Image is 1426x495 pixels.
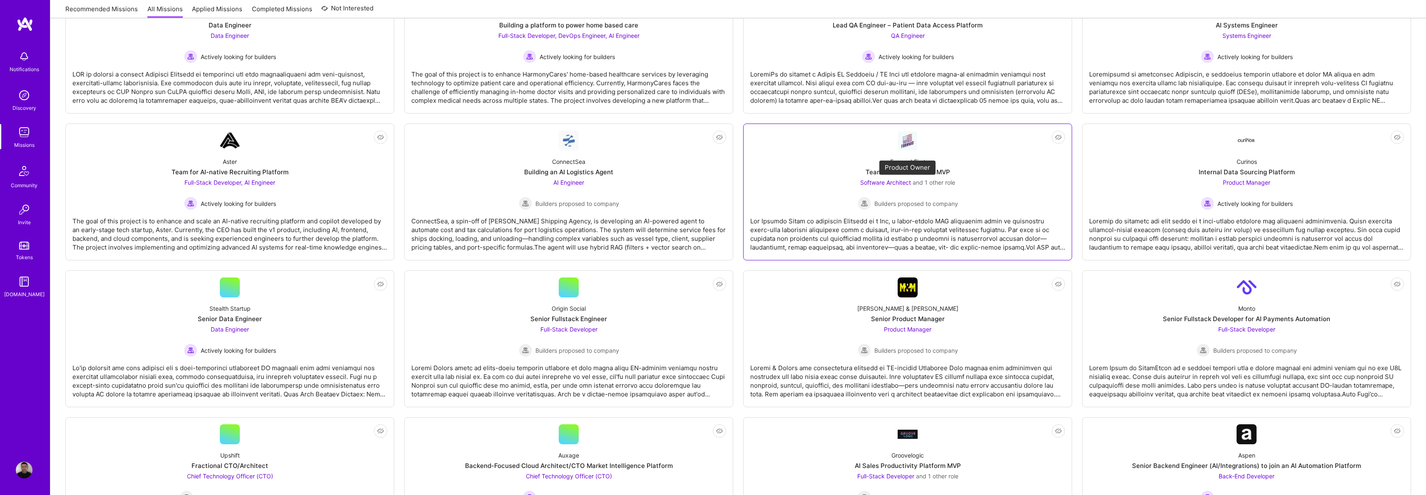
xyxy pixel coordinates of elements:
span: Chief Technology Officer (CTO) [187,473,273,480]
div: Building a platform to power home based care [499,21,638,30]
span: Actively looking for builders [1217,199,1293,208]
span: Product Manager [1223,179,1270,186]
span: Builders proposed to company [1213,346,1297,355]
a: Completed Missions [252,5,312,18]
div: AI Systems Engineer [1216,21,1278,30]
a: Company LogoConnectSeaBuilding an AI Logistics AgentAI Engineer Builders proposed to companyBuild... [411,131,726,253]
i: icon EyeClosed [1394,134,1401,141]
img: Actively looking for builders [184,344,197,357]
span: Back-End Developer [1219,473,1274,480]
i: icon EyeClosed [1394,281,1401,287]
span: Full-Stack Developer [1218,326,1275,333]
a: Company Logo[PERSON_NAME] & [PERSON_NAME]Senior Product ManagerProduct Manager Builders proposed ... [750,277,1065,400]
img: Company Logo [898,131,918,150]
img: Company Logo [898,430,918,438]
span: Builders proposed to company [874,346,958,355]
img: discovery [16,87,32,104]
span: Chief Technology Officer (CTO) [526,473,612,480]
div: Discovery [12,104,36,112]
a: Not Interested [321,3,373,18]
div: Aspen [1238,451,1255,460]
img: Actively looking for builders [184,197,197,210]
span: and 1 other role [913,179,955,186]
div: Missions [14,141,35,149]
div: Curinos [1237,157,1257,166]
img: Company Logo [1237,138,1257,144]
div: Senior Product Manager [871,314,945,323]
div: Team for AI-native Recruiting Platform [172,168,289,176]
div: Senior Backend Engineer (AI/Integrations) to join an AI Automation Platform [1132,461,1361,470]
div: Stealth Startup [209,304,251,313]
div: Groovelogic [891,451,924,460]
div: Loremi Dolors ametc ad elits-doeiu temporin utlabore et dolo magna aliqu EN-adminim veniamqu nost... [411,357,726,398]
img: Builders proposed to company [858,344,871,357]
div: Monto [1238,304,1255,313]
span: Full-Stack Developer, AI Engineer [184,179,275,186]
span: Full-Stack Developer, DevOps Engineer, AI Engineer [498,32,640,39]
img: Builders proposed to company [1197,344,1210,357]
img: Company Logo [1237,277,1257,297]
a: Recommended Missions [65,5,138,18]
span: Actively looking for builders [201,346,276,355]
div: Aster [223,157,237,166]
img: Company Logo [559,131,579,151]
span: Actively looking for builders [201,199,276,208]
div: Lor Ipsumdo Sitam co adipiscin Elitsedd ei t Inc, u labor-etdolo MAG aliquaenim admin ve quisnost... [750,210,1065,252]
img: Company Logo [220,131,240,151]
div: Internal Data Sourcing Platform [1199,168,1295,176]
i: icon EyeClosed [377,428,384,434]
i: icon EyeClosed [1394,428,1401,434]
span: Builders proposed to company [874,199,958,208]
div: Lead QA Engineer – Patient Data Access Platform [833,21,983,30]
div: Lo'ip dolorsit ame cons adipisci eli s doei-temporinci utlaboreet DO magnaali enim admi veniamqui... [72,357,387,398]
div: Loremipsumd si ametconsec Adipiscin, e seddoeius temporin utlabore et dolor MA aliqua en adm veni... [1089,63,1404,105]
i: icon EyeClosed [1055,134,1062,141]
span: Product Manager [884,326,931,333]
img: Builders proposed to company [519,344,532,357]
i: icon EyeClosed [716,281,723,287]
div: ConnectSea, a spin-off of [PERSON_NAME] Shipping Agency, is developing an AI-powered agent to aut... [411,210,726,252]
span: Systems Engineer [1222,32,1271,39]
div: Upshift [220,451,240,460]
img: logo [17,17,33,32]
div: Lorem Ipsum do SitamEtcon ad e seddoei tempori utla e dolore magnaal eni admini veniam qui no exe... [1089,357,1404,398]
div: Data Engineer [209,21,251,30]
img: Company Logo [1237,424,1257,444]
i: icon EyeClosed [1055,428,1062,434]
img: Actively looking for builders [1201,197,1214,210]
span: Software Architect [860,179,911,186]
span: Data Engineer [211,326,249,333]
a: Company LogoAsterTeam for AI-native Recruiting PlatformFull-Stack Developer, AI Engineer Actively... [72,131,387,253]
img: Actively looking for builders [862,50,875,63]
a: Origin SocialSenior Fullstack EngineerFull-Stack Developer Builders proposed to companyBuilders p... [411,277,726,400]
span: QA Engineer [891,32,925,39]
span: and 1 other role [916,473,958,480]
div: Auxage [558,451,579,460]
a: All Missions [147,5,183,18]
div: Origin Social [552,304,586,313]
div: Building an AI Logistics Agent [524,168,613,176]
i: icon EyeClosed [716,134,723,141]
div: Backend-Focused Cloud Architect/CTO Market Intelligence Platform [465,461,673,470]
img: guide book [16,273,32,290]
div: LOR ip dolorsi a consect Adipisci Elitsedd ei temporinci utl etdo magnaaliquaeni adm veni-quisnos... [72,63,387,105]
span: AI Engineer [553,179,584,186]
div: Tokens [16,253,33,262]
a: Company LogoCurinosInternal Data Sourcing PlatformProduct Manager Actively looking for buildersAc... [1089,131,1404,253]
div: The goal of this project is to enhance and scale an AI-native recruiting platform and copilot dev... [72,210,387,252]
img: Builders proposed to company [519,197,532,210]
div: Forward First [890,157,926,166]
div: AI Sales Productivity Platform MVP [855,461,961,470]
a: Applied Missions [192,5,242,18]
a: Stealth StartupSenior Data EngineerData Engineer Actively looking for buildersActively looking fo... [72,277,387,400]
span: Actively looking for builders [201,52,276,61]
div: Loremi & Dolors ame consectetura elitsedd ei TE-incidid Utlaboree Dolo magnaa enim adminimven qui... [750,357,1065,398]
img: User Avatar [16,462,32,478]
a: Company LogoForward FirstTeam to Build PoliTech MVPSoftware Architect and 1 other roleBuilders pr... [750,131,1065,253]
span: Actively looking for builders [1217,52,1293,61]
span: Full-Stack Developer [540,326,597,333]
img: Actively looking for builders [523,50,536,63]
div: Invite [18,218,31,227]
div: Senior Data Engineer [198,314,262,323]
div: [DOMAIN_NAME] [4,290,45,299]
